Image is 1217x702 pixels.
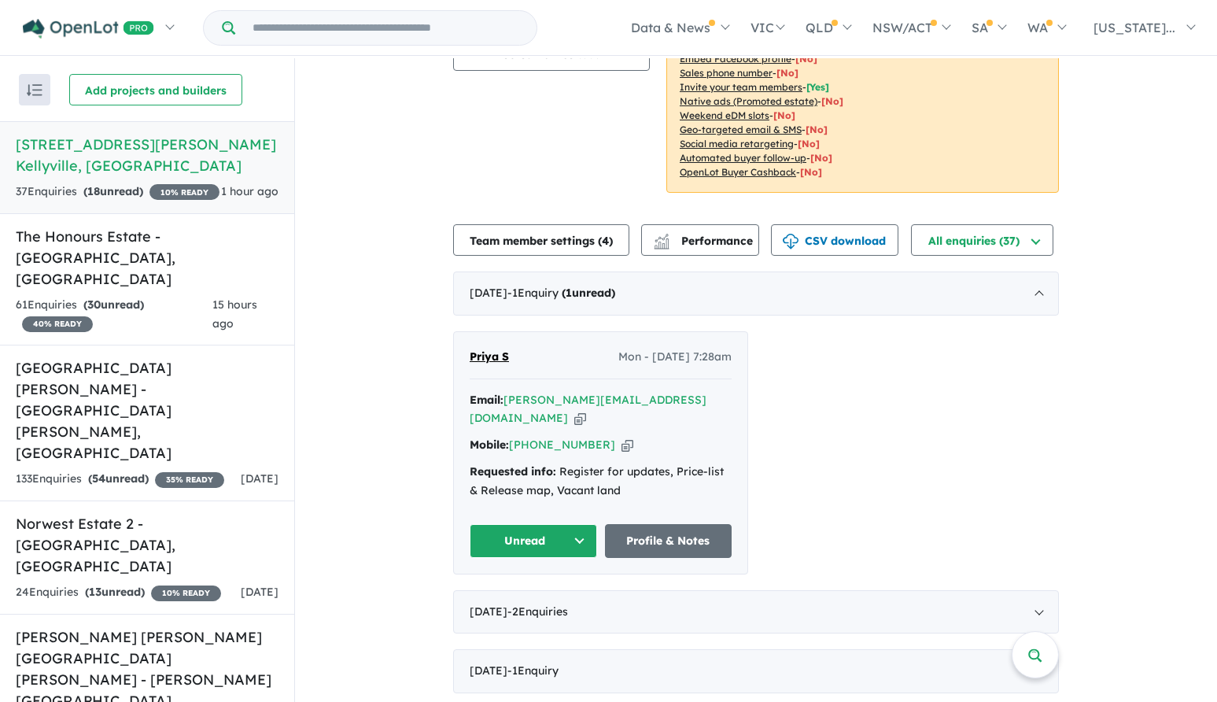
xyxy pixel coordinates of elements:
[680,124,802,135] u: Geo-targeted email & SMS
[773,109,795,121] span: [No]
[453,272,1059,316] div: [DATE]
[618,348,732,367] span: Mon - [DATE] 7:28am
[507,604,568,619] span: - 2 Enquir ies
[470,524,597,558] button: Unread
[656,234,753,248] span: Performance
[574,410,586,427] button: Copy
[16,357,278,464] h5: [GEOGRAPHIC_DATA][PERSON_NAME] - [GEOGRAPHIC_DATA][PERSON_NAME] , [GEOGRAPHIC_DATA]
[27,84,42,96] img: sort.svg
[821,95,843,107] span: [No]
[602,234,609,248] span: 4
[155,472,224,488] span: 35 % READY
[470,438,509,452] strong: Mobile:
[92,471,105,486] span: 54
[16,296,212,334] div: 61 Enquir ies
[605,524,732,558] a: Profile & Notes
[212,297,257,331] span: 15 hours ago
[680,95,817,107] u: Native ads (Promoted estate)
[562,286,615,300] strong: ( unread)
[16,226,278,290] h5: The Honours Estate - [GEOGRAPHIC_DATA] , [GEOGRAPHIC_DATA]
[509,438,615,452] a: [PHONE_NUMBER]
[771,224,898,256] button: CSV download
[151,586,221,601] span: 10 % READY
[83,184,143,198] strong: ( unread)
[795,53,817,65] span: [ No ]
[87,184,100,198] span: 18
[798,138,820,150] span: [No]
[22,316,93,332] span: 40 % READY
[911,224,1053,256] button: All enquiries (37)
[621,437,633,453] button: Copy
[776,67,798,79] span: [ No ]
[680,166,796,178] u: OpenLot Buyer Cashback
[453,649,1059,693] div: [DATE]
[507,663,559,678] span: - 1 Enquir y
[87,297,101,312] span: 30
[806,124,828,135] span: [No]
[1093,20,1175,35] span: [US_STATE]...
[453,590,1059,634] div: [DATE]
[810,152,832,164] span: [No]
[680,138,794,150] u: Social media retargeting
[680,152,806,164] u: Automated buyer follow-up
[88,471,149,486] strong: ( unread)
[241,585,278,599] span: [DATE]
[221,184,278,198] span: 1 hour ago
[470,349,509,364] span: Priya S
[470,393,503,407] strong: Email:
[470,348,509,367] a: Priya S
[783,234,798,249] img: download icon
[89,585,101,599] span: 13
[16,583,221,602] div: 24 Enquir ies
[16,513,278,577] h5: Norwest Estate 2 - [GEOGRAPHIC_DATA] , [GEOGRAPHIC_DATA]
[806,81,829,93] span: [ Yes ]
[16,183,219,201] div: 37 Enquir ies
[16,470,224,489] div: 133 Enquir ies
[149,184,219,200] span: 10 % READY
[680,67,773,79] u: Sales phone number
[680,53,791,65] u: Embed Facebook profile
[241,471,278,486] span: [DATE]
[23,19,154,39] img: Openlot PRO Logo White
[654,238,669,249] img: bar-chart.svg
[507,286,615,300] span: - 1 Enquir y
[453,224,629,256] button: Team member settings (4)
[16,134,278,176] h5: [STREET_ADDRESS][PERSON_NAME] Kellyville , [GEOGRAPHIC_DATA]
[680,109,769,121] u: Weekend eDM slots
[655,234,669,242] img: line-chart.svg
[69,74,242,105] button: Add projects and builders
[470,393,706,426] a: [PERSON_NAME][EMAIL_ADDRESS][DOMAIN_NAME]
[566,286,572,300] span: 1
[470,464,556,478] strong: Requested info:
[85,585,145,599] strong: ( unread)
[238,11,533,45] input: Try estate name, suburb, builder or developer
[680,81,802,93] u: Invite your team members
[470,463,732,501] div: Register for updates, Price-list & Release map, Vacant land
[800,166,822,178] span: [No]
[83,297,144,312] strong: ( unread)
[641,224,759,256] button: Performance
